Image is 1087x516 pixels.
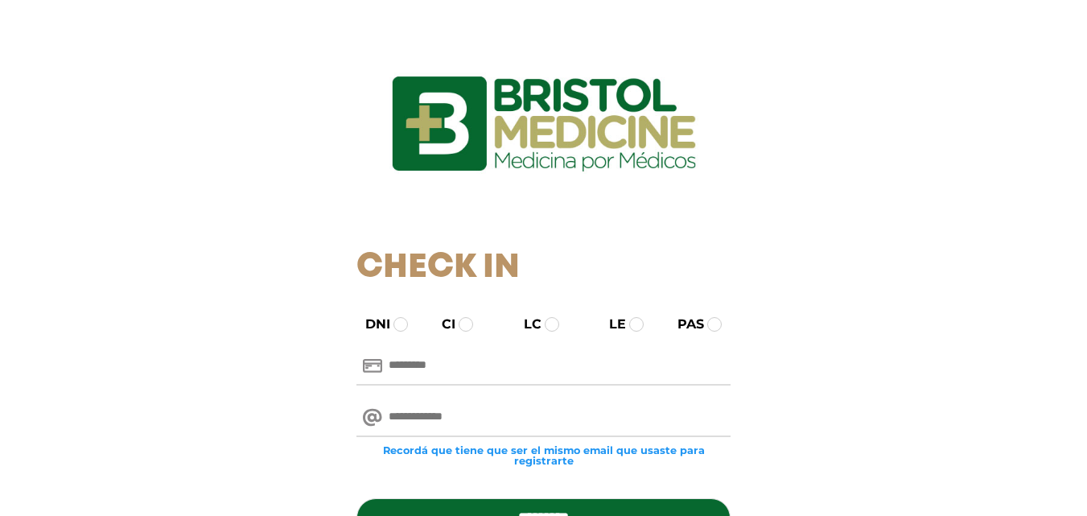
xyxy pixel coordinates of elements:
label: PAS [663,315,704,334]
label: LC [509,315,541,334]
small: Recordá que tiene que ser el mismo email que usaste para registrarte [356,445,731,466]
h1: Check In [356,248,731,288]
img: logo_ingresarbristol.jpg [327,19,761,229]
label: DNI [351,315,390,334]
label: CI [427,315,455,334]
label: LE [595,315,626,334]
